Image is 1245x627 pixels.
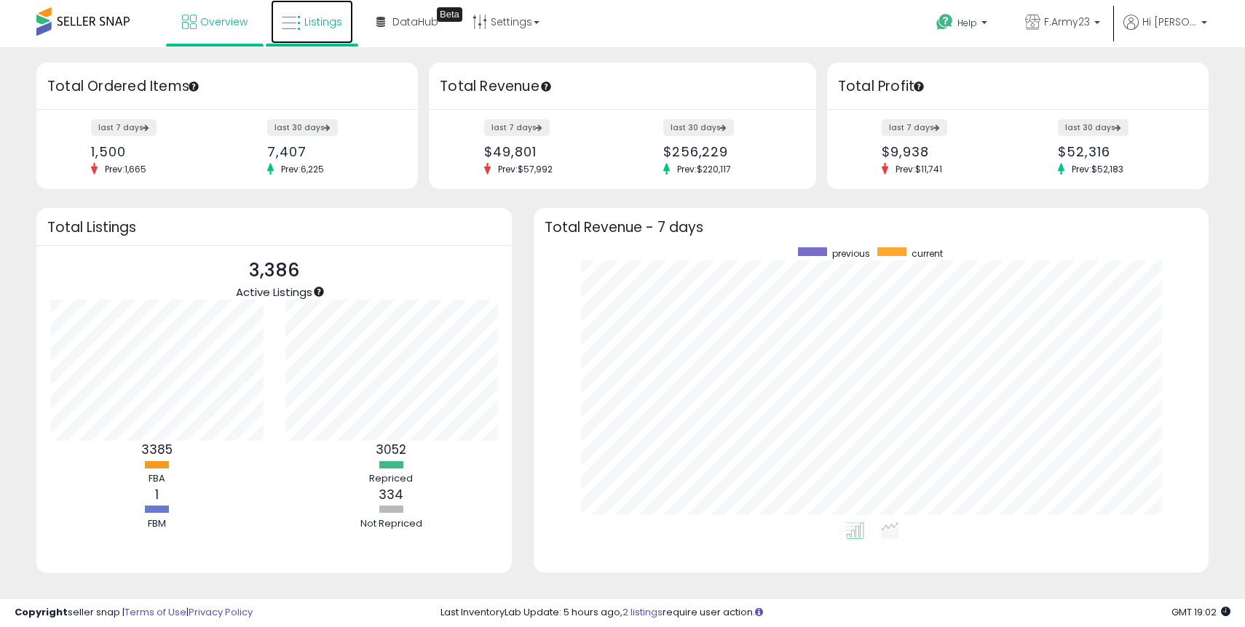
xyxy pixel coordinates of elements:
[484,119,550,136] label: last 7 days
[376,441,406,458] b: 3052
[141,441,173,458] b: 3385
[912,247,943,260] span: current
[1171,605,1230,619] span: 2025-09-15 19:02 GMT
[484,144,612,159] div: $49,801
[437,7,462,22] div: Tooltip anchor
[189,605,253,619] a: Privacy Policy
[1064,163,1131,175] span: Prev: $52,183
[1142,15,1197,29] span: Hi [PERSON_NAME]
[936,13,954,31] i: Get Help
[114,472,201,486] div: FBA
[622,605,663,619] a: 2 listings
[838,76,1198,97] h3: Total Profit
[440,606,1231,620] div: Last InventoryLab Update: 5 hours ago, require user action.
[267,144,392,159] div: 7,407
[539,80,553,93] div: Tooltip anchor
[491,163,560,175] span: Prev: $57,992
[15,606,253,620] div: seller snap | |
[125,605,186,619] a: Terms of Use
[925,2,1002,47] a: Help
[304,15,342,29] span: Listings
[440,76,805,97] h3: Total Revenue
[1058,144,1183,159] div: $52,316
[15,605,68,619] strong: Copyright
[912,80,925,93] div: Tooltip anchor
[274,163,331,175] span: Prev: 6,225
[882,144,1007,159] div: $9,938
[91,119,157,136] label: last 7 days
[379,486,403,503] b: 334
[98,163,154,175] span: Prev: 1,665
[47,222,501,233] h3: Total Listings
[1044,15,1090,29] span: F.Army23
[47,76,407,97] h3: Total Ordered Items
[155,486,159,503] b: 1
[312,285,325,298] div: Tooltip anchor
[91,144,216,159] div: 1,500
[392,15,438,29] span: DataHub
[755,607,763,617] i: Click here to read more about un-synced listings.
[1058,119,1129,136] label: last 30 days
[832,247,870,260] span: previous
[236,257,312,284] p: 3,386
[187,80,200,93] div: Tooltip anchor
[663,119,734,136] label: last 30 days
[236,284,312,300] span: Active Listings
[545,222,1198,233] h3: Total Revenue - 7 days
[1123,15,1207,47] a: Hi [PERSON_NAME]
[267,119,338,136] label: last 30 days
[888,163,949,175] span: Prev: $11,741
[200,15,248,29] span: Overview
[663,144,791,159] div: $256,229
[670,163,738,175] span: Prev: $220,117
[347,517,435,531] div: Not Repriced
[347,472,435,486] div: Repriced
[114,517,201,531] div: FBM
[882,119,947,136] label: last 7 days
[957,17,977,29] span: Help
